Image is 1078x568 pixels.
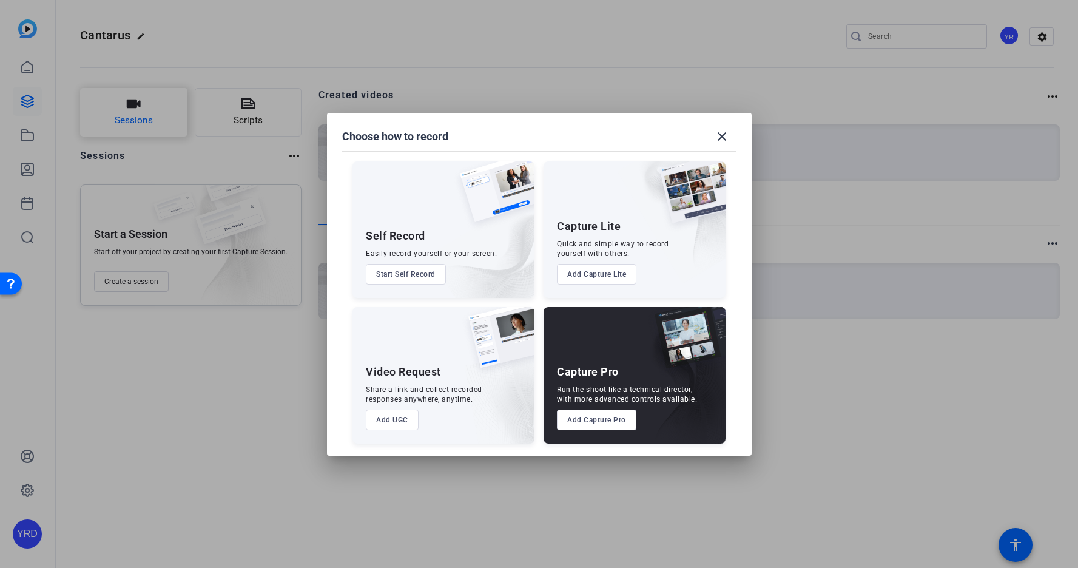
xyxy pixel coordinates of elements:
img: capture-lite.png [650,161,726,235]
button: Start Self Record [366,264,446,285]
div: Video Request [366,365,441,379]
button: Add Capture Lite [557,264,636,285]
img: embarkstudio-ugc-content.png [464,345,534,444]
div: Capture Pro [557,365,619,379]
img: self-record.png [451,161,534,234]
div: Self Record [366,229,425,243]
div: Share a link and collect recorded responses anywhere, anytime. [366,385,482,404]
button: Add Capture Pro [557,410,636,430]
img: embarkstudio-capture-lite.png [617,161,726,283]
img: embarkstudio-capture-pro.png [636,322,726,444]
div: Quick and simple way to record yourself with others. [557,239,669,259]
h1: Choose how to record [342,129,448,144]
img: capture-pro.png [645,307,726,381]
mat-icon: close [715,129,729,144]
img: embarkstudio-self-record.png [429,188,534,298]
div: Capture Lite [557,219,621,234]
button: Add UGC [366,410,419,430]
img: ugc-content.png [459,307,534,380]
div: Easily record yourself or your screen. [366,249,497,259]
div: Run the shoot like a technical director, with more advanced controls available. [557,385,697,404]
